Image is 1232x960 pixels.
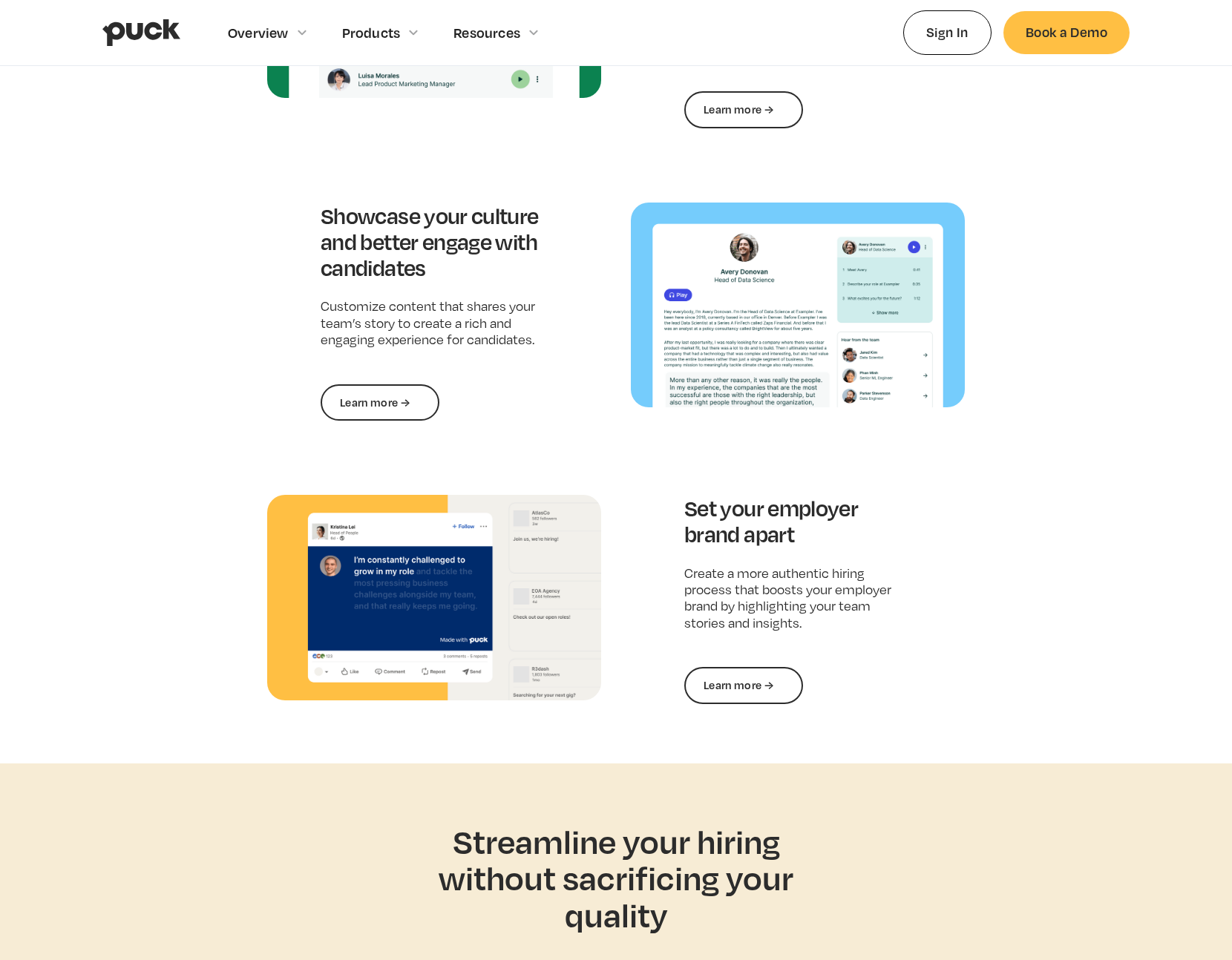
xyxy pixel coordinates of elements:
[342,24,401,41] div: Products
[684,667,803,704] a: Learn more →
[1003,11,1130,53] a: Book a Demo
[684,91,803,128] a: Learn more →
[397,823,835,933] h2: Streamline your hiring without sacrificing your quality
[453,24,520,41] div: Resources
[321,384,439,421] a: Learn more →
[321,298,548,348] p: Customize content that shares your team’s story to create a rich and engaging experience for cand...
[684,495,911,547] h3: Set your employer brand apart
[903,10,992,54] a: Sign In
[684,565,911,632] p: Create a more authentic hiring process that boosts your employer brand by highlighting your team ...
[228,24,289,41] div: Overview
[321,203,548,281] h3: Showcase your culture and better engage with candidates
